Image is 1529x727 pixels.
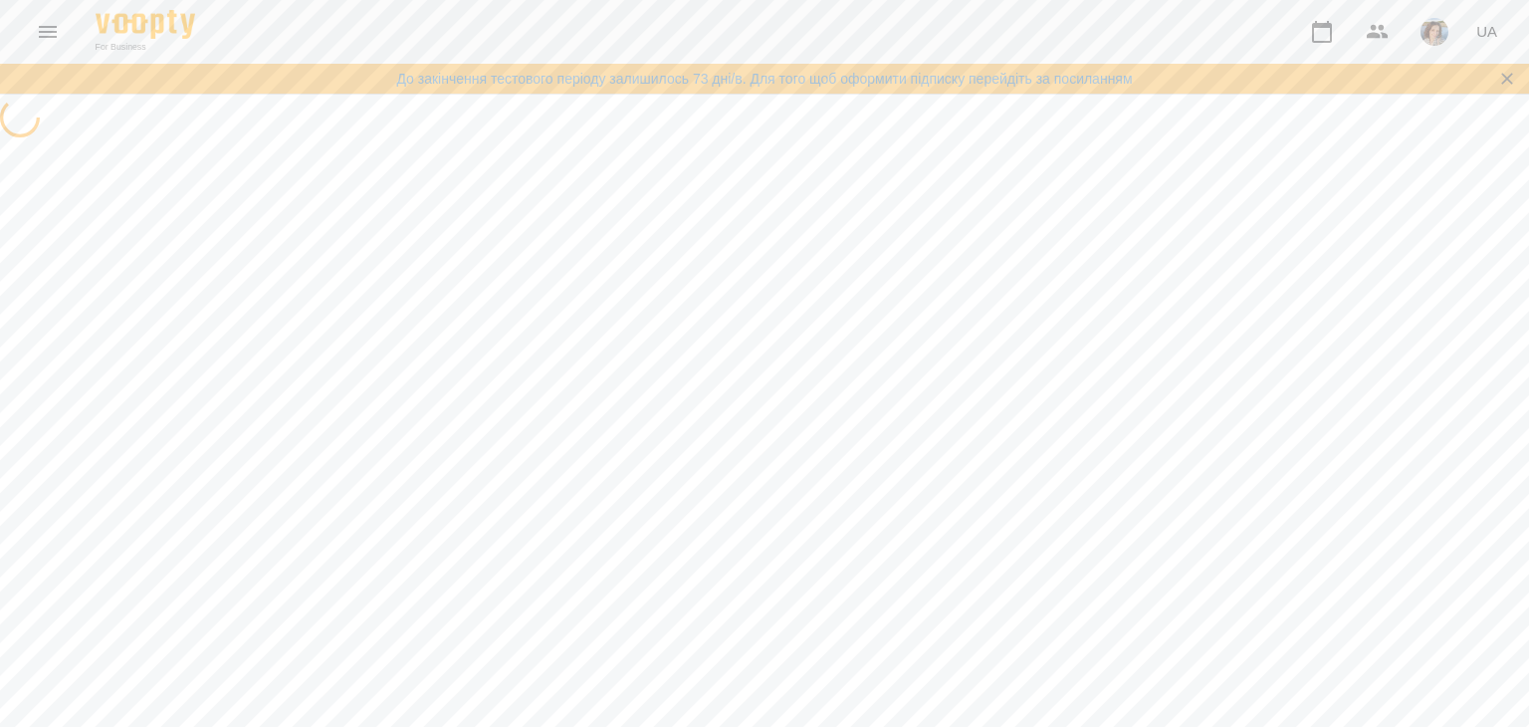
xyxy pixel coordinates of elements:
[1468,13,1505,50] button: UA
[24,8,72,56] button: Menu
[396,69,1132,89] a: До закінчення тестового періоду залишилось 73 дні/в. Для того щоб оформити підписку перейдіть за ...
[96,41,195,54] span: For Business
[1476,21,1497,42] span: UA
[1420,18,1448,46] img: bf8b94f3f9fb03d2e0758250d0d5aea0.jpg
[1493,65,1521,93] button: Закрити сповіщення
[96,10,195,39] img: Voopty Logo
